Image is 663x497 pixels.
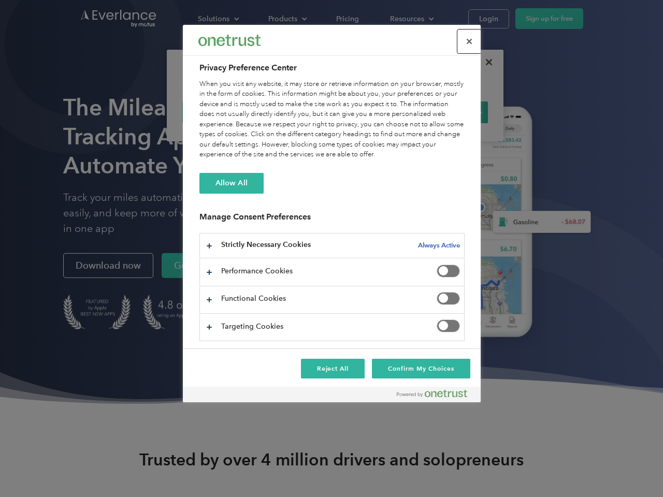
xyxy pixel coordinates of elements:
[397,389,475,402] a: Powered by OneTrust Opens in a new Tab
[199,212,465,228] h3: Manage Consent Preferences
[458,30,481,53] button: Close
[199,173,264,194] button: Allow All
[198,30,261,51] div: Everlance
[183,25,481,402] div: Privacy Preference Center
[372,359,470,378] button: Confirm My Choices
[199,79,465,160] div: When you visit any website, it may store or retrieve information on your browser, mostly in the f...
[198,35,261,46] img: Everlance
[301,359,365,378] button: Reject All
[199,62,465,74] h2: Privacy Preference Center
[397,389,467,398] img: Powered by OneTrust Opens in a new Tab
[183,25,481,402] div: Preference center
